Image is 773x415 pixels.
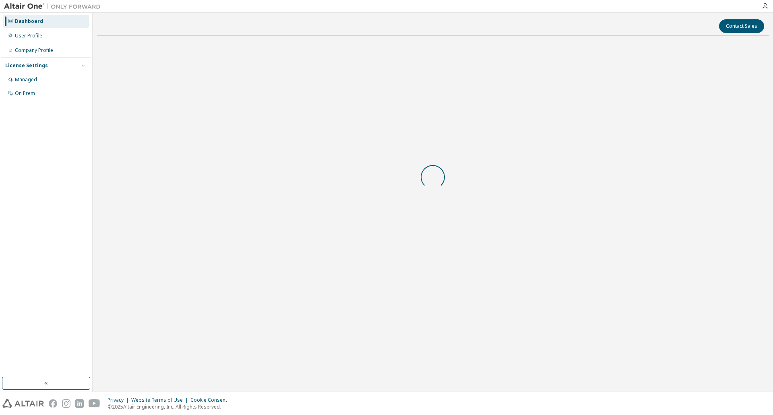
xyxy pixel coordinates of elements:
img: Altair One [4,2,105,10]
div: Privacy [107,397,131,403]
div: Managed [15,76,37,83]
div: Cookie Consent [190,397,232,403]
div: On Prem [15,90,35,97]
button: Contact Sales [719,19,764,33]
div: Company Profile [15,47,53,54]
div: Dashboard [15,18,43,25]
img: linkedin.svg [75,399,84,408]
p: © 2025 Altair Engineering, Inc. All Rights Reserved. [107,403,232,410]
img: youtube.svg [89,399,100,408]
img: altair_logo.svg [2,399,44,408]
div: Website Terms of Use [131,397,190,403]
img: facebook.svg [49,399,57,408]
div: License Settings [5,62,48,69]
div: User Profile [15,33,42,39]
img: instagram.svg [62,399,70,408]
